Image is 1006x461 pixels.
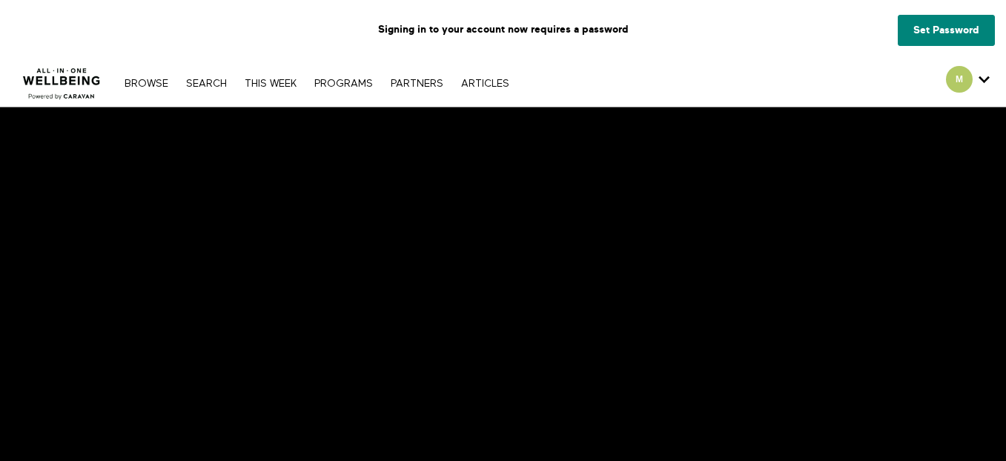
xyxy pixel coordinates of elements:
[935,59,1001,107] div: Secondary
[17,57,107,102] img: CARAVAN
[454,79,517,89] a: ARTICLES
[898,15,995,46] a: Set Password
[117,79,176,89] a: Browse
[307,79,380,89] a: PROGRAMS
[179,79,234,89] a: Search
[11,11,995,48] p: Signing in to your account now requires a password
[237,79,304,89] a: THIS WEEK
[383,79,451,89] a: PARTNERS
[117,76,516,90] nav: Primary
